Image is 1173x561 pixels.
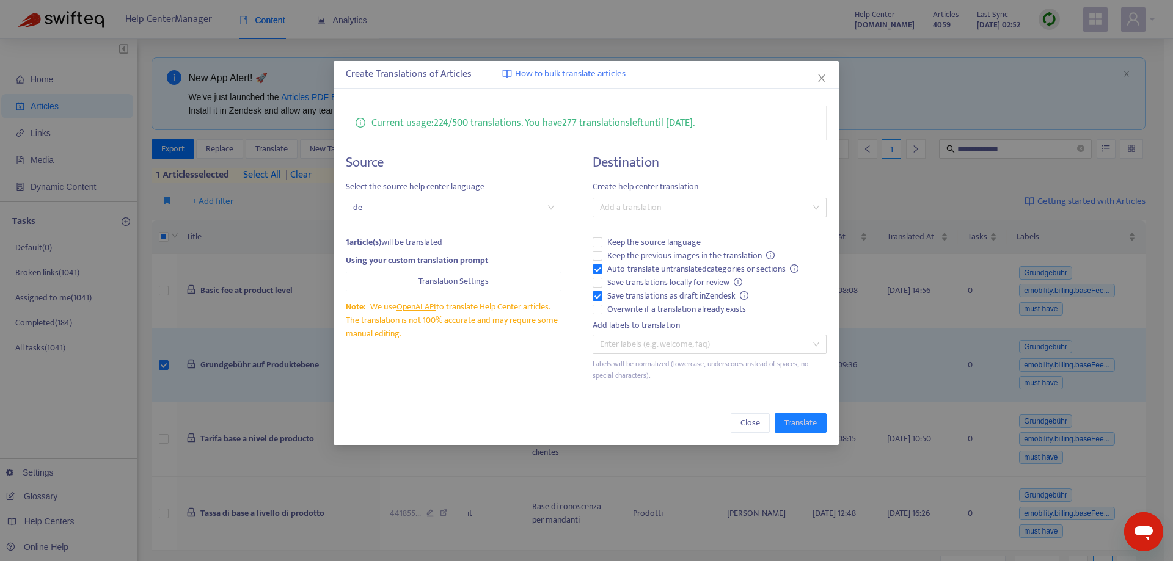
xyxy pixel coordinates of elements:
[346,300,561,341] div: We use to translate Help Center articles. The translation is not 100% accurate and may require so...
[817,73,827,83] span: close
[346,154,561,171] h4: Source
[353,198,554,217] span: de
[502,69,512,79] img: image-link
[734,278,743,286] span: info-circle
[816,71,829,85] button: Close
[502,67,626,81] a: How to bulk translate articles
[740,291,749,300] span: info-circle
[418,275,489,288] span: Translation Settings
[346,235,381,249] strong: 1 article(s)
[741,416,761,430] span: Close
[1124,512,1163,551] iframe: Schaltfläche zum Öffnen des Messaging-Fensters
[791,264,799,273] span: info-circle
[602,236,706,249] span: Keep the source language
[731,413,770,433] button: Close
[371,115,695,131] p: Current usage: 224 / 500 translations . You have 277 translations left until [DATE] .
[346,254,561,267] div: Using your custom translation prompt
[593,180,827,194] span: Create help center translation
[775,413,827,433] button: Translate
[602,276,748,289] span: Save translations locally for review
[356,115,365,128] span: info-circle
[346,236,561,249] div: will be translated
[346,272,561,291] button: Translation Settings
[602,249,780,262] span: Keep the previous images in the translation
[593,319,827,332] div: Add labels to translation
[346,67,827,82] div: Create Translations of Articles
[346,180,561,194] span: Select the source help center language
[602,303,751,316] span: Overwrite if a translation already exists
[602,262,804,276] span: Auto-translate untranslated categories or sections
[602,289,754,303] span: Save translations as draft in Zendesk
[346,300,365,314] span: Note:
[515,67,626,81] span: How to bulk translate articles
[593,154,827,171] h4: Destination
[396,300,436,314] a: OpenAI API
[767,251,775,259] span: info-circle
[593,358,827,382] div: Labels will be normalized (lowercase, underscores instead of spaces, no special characters).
